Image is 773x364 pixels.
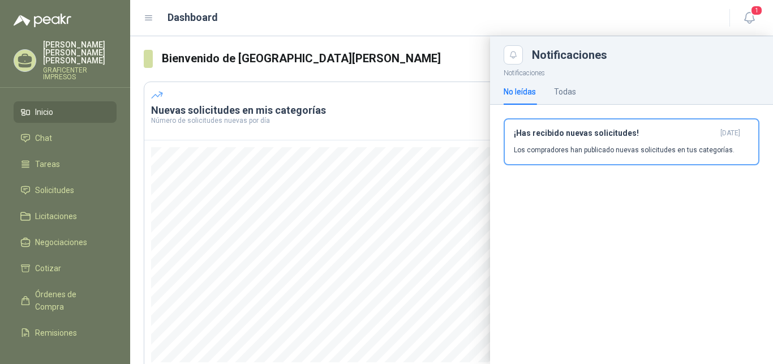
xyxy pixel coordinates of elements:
[739,8,759,28] button: 1
[35,327,77,339] span: Remisiones
[14,232,117,253] a: Negociaciones
[750,5,763,16] span: 1
[35,210,77,222] span: Licitaciones
[514,129,716,138] h3: ¡Has recibido nuevas solicitudes!
[35,132,52,144] span: Chat
[14,322,117,344] a: Remisiones
[14,205,117,227] a: Licitaciones
[14,101,117,123] a: Inicio
[14,284,117,318] a: Órdenes de Compra
[14,258,117,279] a: Cotizar
[35,288,106,313] span: Órdenes de Compra
[14,127,117,149] a: Chat
[35,106,53,118] span: Inicio
[720,129,740,138] span: [DATE]
[490,65,773,79] p: Notificaciones
[43,67,117,80] p: GRAFICENTER IMPRESOS
[168,10,218,25] h1: Dashboard
[35,158,60,170] span: Tareas
[532,49,759,61] div: Notificaciones
[14,14,71,27] img: Logo peakr
[514,145,735,155] p: Los compradores han publicado nuevas solicitudes en tus categorías.
[35,184,74,196] span: Solicitudes
[43,41,117,65] p: [PERSON_NAME] [PERSON_NAME] [PERSON_NAME]
[554,85,576,98] div: Todas
[14,153,117,175] a: Tareas
[14,179,117,201] a: Solicitudes
[504,85,536,98] div: No leídas
[35,236,87,249] span: Negociaciones
[35,262,61,275] span: Cotizar
[504,118,759,165] button: ¡Has recibido nuevas solicitudes![DATE] Los compradores han publicado nuevas solicitudes en tus c...
[504,45,523,65] button: Close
